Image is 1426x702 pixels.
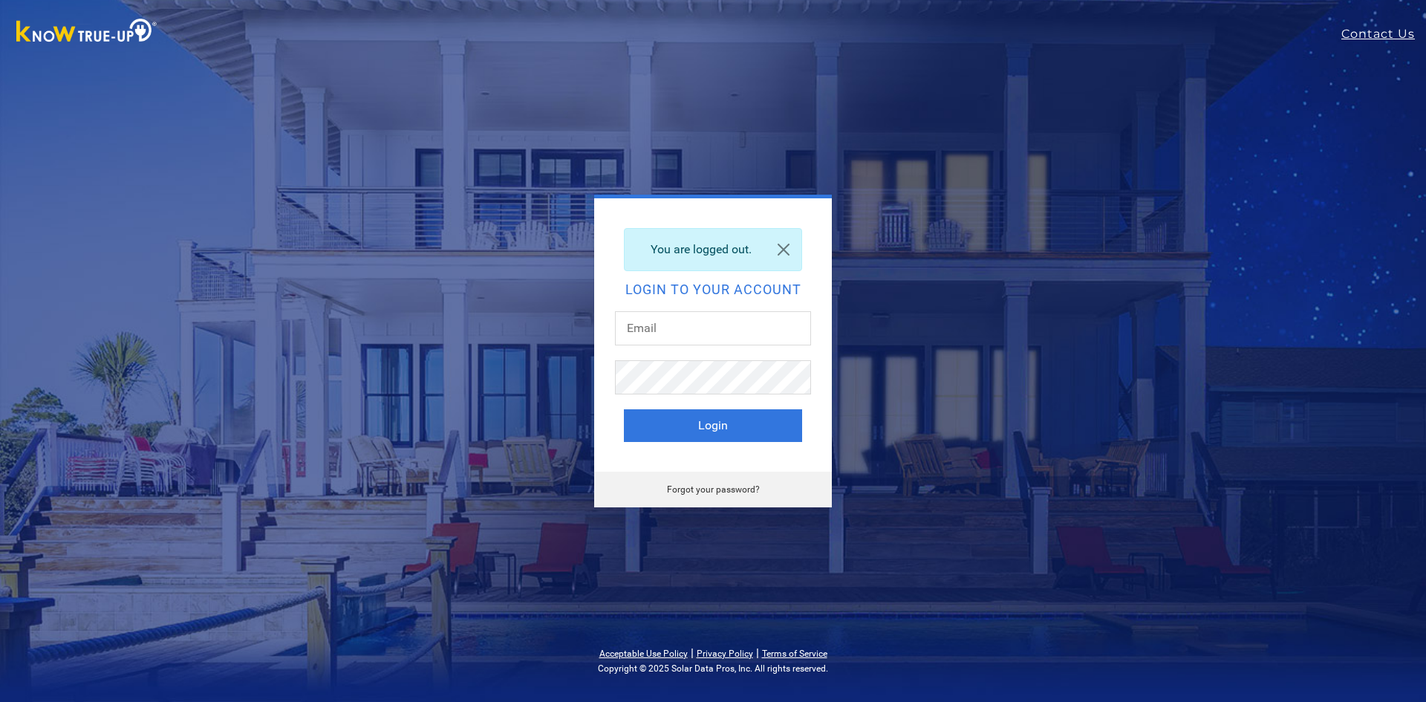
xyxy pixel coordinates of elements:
[691,646,694,660] span: |
[766,229,801,270] a: Close
[762,649,827,659] a: Terms of Service
[9,16,165,49] img: Know True-Up
[667,484,760,495] a: Forgot your password?
[697,649,753,659] a: Privacy Policy
[599,649,688,659] a: Acceptable Use Policy
[624,228,802,271] div: You are logged out.
[615,311,811,345] input: Email
[624,283,802,296] h2: Login to your account
[624,409,802,442] button: Login
[1341,25,1426,43] a: Contact Us
[756,646,759,660] span: |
